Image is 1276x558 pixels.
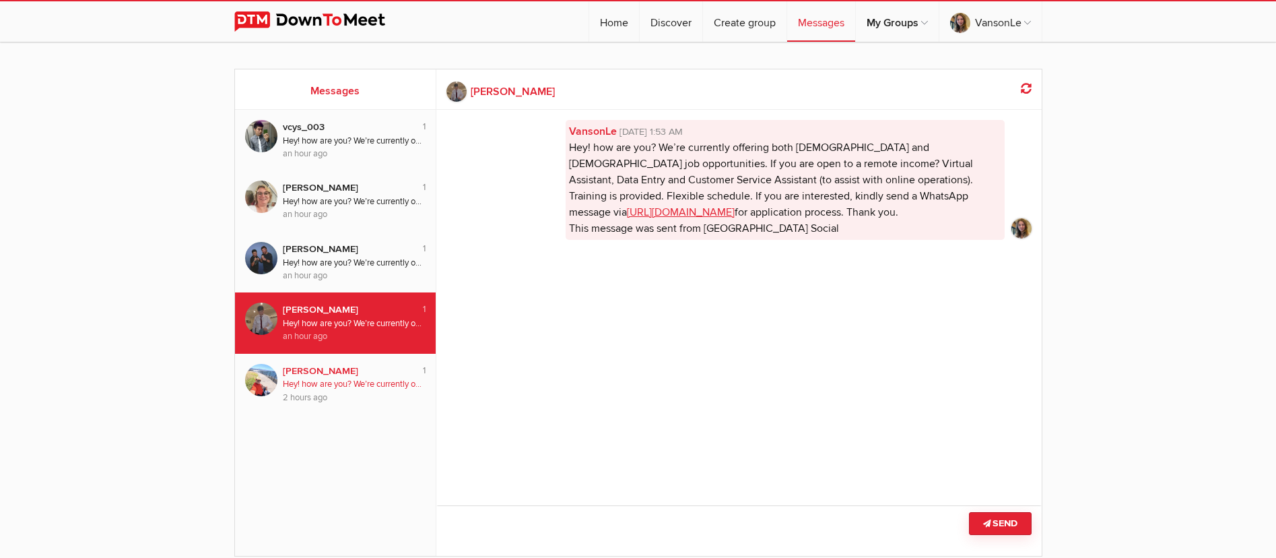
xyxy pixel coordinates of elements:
div: Hey! how are you? We’re currently offering both [DEMOGRAPHIC_DATA] and [DEMOGRAPHIC_DATA] job opp... [283,195,426,208]
a: Messages [787,1,855,42]
div: 1 [405,243,426,255]
div: [PERSON_NAME] [283,303,406,317]
span: [DATE] 1:53 AM [617,125,683,139]
button: Send [969,512,1032,535]
span: Hey! how are you? We’re currently offering both [DEMOGRAPHIC_DATA] and [DEMOGRAPHIC_DATA] job opp... [569,141,973,235]
a: VansonLe [939,1,1042,42]
div: Hey! how are you? We’re currently offering both [DEMOGRAPHIC_DATA] and [DEMOGRAPHIC_DATA] job opp... [283,257,426,270]
div: 1 [405,365,426,377]
img: cropped.jpg [1011,218,1032,239]
img: James B [245,303,277,335]
div: an hour ago [283,330,426,343]
div: 1 [405,121,426,133]
div: vcys_003 [283,120,406,135]
a: My Groups [856,1,939,42]
div: an hour ago [283,270,426,282]
div: Hey! how are you? We’re currently offering both [DEMOGRAPHIC_DATA] and [DEMOGRAPHIC_DATA] job opp... [283,135,426,148]
div: an hour ago [283,208,426,221]
div: Hey! how are you? We’re currently offering both [DEMOGRAPHIC_DATA] and [DEMOGRAPHIC_DATA] job opp... [283,317,426,330]
a: Jamal AY 1 [PERSON_NAME] Hey! how are you? We’re currently offering both [DEMOGRAPHIC_DATA] and [... [245,364,426,404]
h2: Messages [245,83,426,99]
a: James B 1 [PERSON_NAME] Hey! how are you? We’re currently offering both [DEMOGRAPHIC_DATA] and [D... [245,303,426,343]
a: Home [589,1,639,42]
div: 1 [405,181,426,194]
img: vcys_003 [245,120,277,152]
div: an hour ago [283,148,426,160]
img: Jamal AY [245,364,277,396]
a: Create group [703,1,786,42]
a: Tony Bovier-Barnes 1 [PERSON_NAME] Hey! how are you? We’re currently offering both [DEMOGRAPHIC_D... [245,242,426,282]
a: [URL][DOMAIN_NAME] [627,206,735,219]
a: Discover [640,1,702,42]
img: Tony Bovier-Barnes [245,242,277,274]
a: vcys_003 1 vcys_003 Hey! how are you? We’re currently offering both [DEMOGRAPHIC_DATA] and [DEMOG... [245,120,426,160]
a: Julieann 1 [PERSON_NAME] Hey! how are you? We’re currently offering both [DEMOGRAPHIC_DATA] and [... [245,181,426,221]
div: 2 hours ago [283,392,426,404]
div: [PERSON_NAME] [283,181,406,195]
div: [PERSON_NAME] [283,242,406,257]
div: 1 [405,303,426,316]
img: Julieann [245,181,277,213]
a: VansonLe[DATE] 1:53 AM [569,123,1001,139]
div: Hey! how are you? We’re currently offering both [DEMOGRAPHIC_DATA] and [DEMOGRAPHIC_DATA] job opp... [283,378,426,391]
a: [PERSON_NAME] [446,82,1032,102]
img: DownToMeet [234,11,406,32]
div: [PERSON_NAME] [283,364,406,379]
b: [PERSON_NAME] [471,84,555,100]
